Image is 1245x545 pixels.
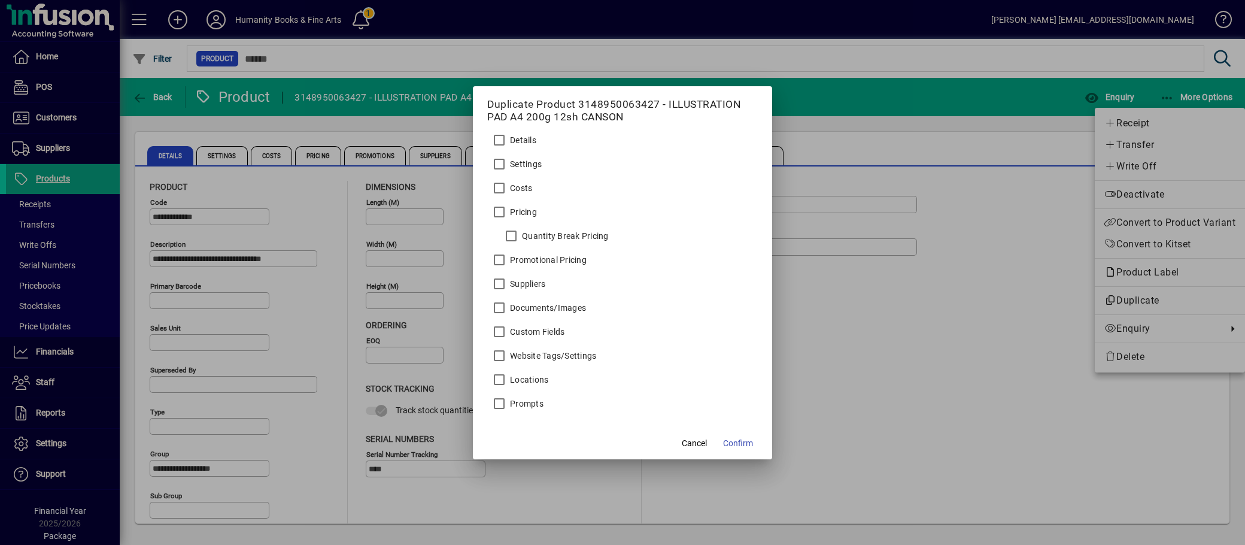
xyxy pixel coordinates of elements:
[508,302,586,314] label: Documents/Images
[723,437,753,450] span: Confirm
[508,254,587,266] label: Promotional Pricing
[718,433,758,455] button: Confirm
[508,158,542,170] label: Settings
[675,433,713,455] button: Cancel
[508,350,596,362] label: Website Tags/Settings
[508,206,537,218] label: Pricing
[508,374,548,386] label: Locations
[508,278,545,290] label: Suppliers
[508,134,536,146] label: Details
[508,398,543,410] label: Prompts
[508,326,564,338] label: Custom Fields
[682,437,707,450] span: Cancel
[508,182,532,194] label: Costs
[487,98,758,123] h5: Duplicate Product 3148950063427 - ILLUSTRATION PAD A4 200g 12sh CANSON
[520,230,609,242] label: Quantity Break Pricing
